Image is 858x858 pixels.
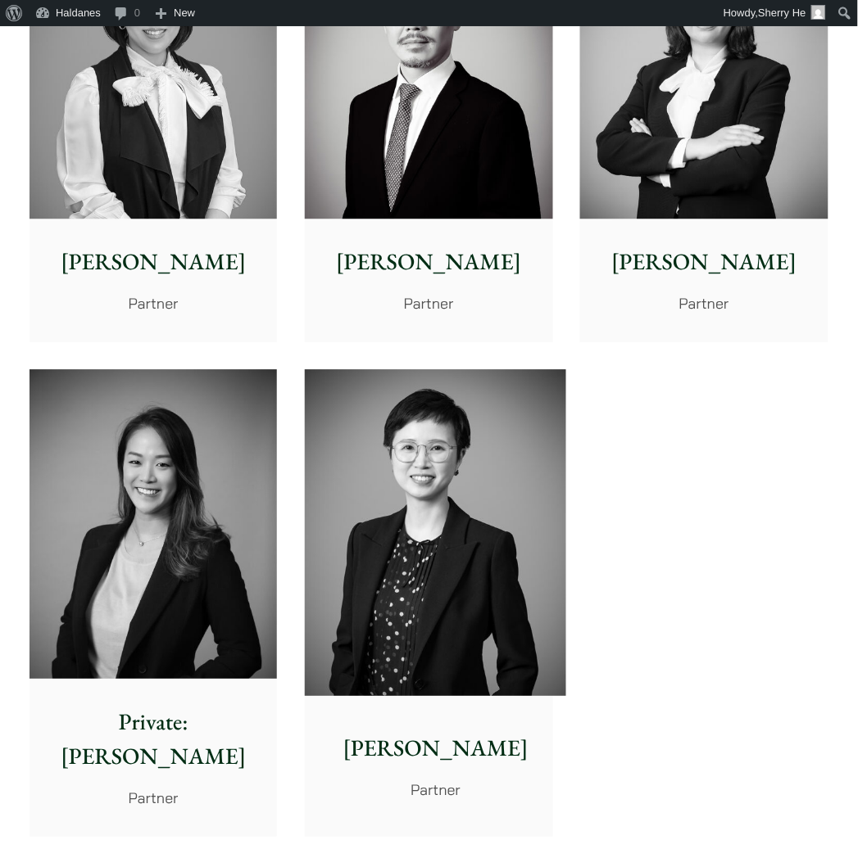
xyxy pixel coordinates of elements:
a: [PERSON_NAME] Partner [305,369,552,837]
span: Sherry He [758,7,806,19]
p: Partner [43,787,264,809]
p: [PERSON_NAME] [318,245,539,279]
p: Partner [318,779,553,801]
a: Private: [PERSON_NAME] Partner [30,369,277,837]
p: Partner [43,292,264,314]
p: Private: [PERSON_NAME] [43,705,264,774]
p: [PERSON_NAME] [318,731,553,765]
p: [PERSON_NAME] [43,245,264,279]
p: [PERSON_NAME] [593,245,815,279]
p: Partner [318,292,539,314]
p: Partner [593,292,815,314]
